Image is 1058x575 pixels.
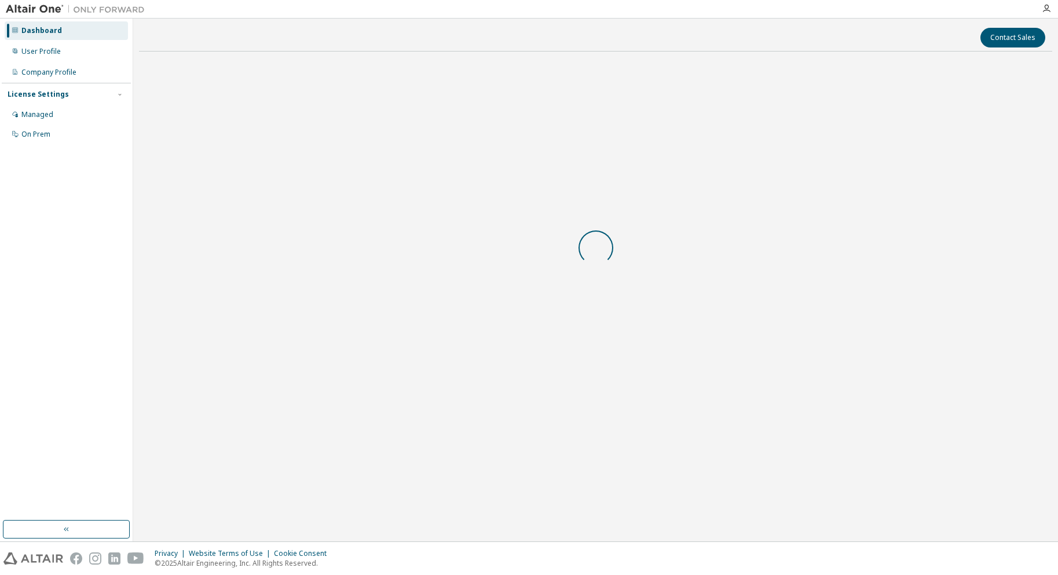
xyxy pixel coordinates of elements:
div: Cookie Consent [274,549,334,558]
p: © 2025 Altair Engineering, Inc. All Rights Reserved. [155,558,334,568]
div: Privacy [155,549,189,558]
img: altair_logo.svg [3,552,63,565]
div: Company Profile [21,68,76,77]
div: Dashboard [21,26,62,35]
img: linkedin.svg [108,552,120,565]
img: instagram.svg [89,552,101,565]
button: Contact Sales [980,28,1045,47]
div: License Settings [8,90,69,99]
img: youtube.svg [127,552,144,565]
div: User Profile [21,47,61,56]
img: facebook.svg [70,552,82,565]
div: Website Terms of Use [189,549,274,558]
div: On Prem [21,130,50,139]
div: Managed [21,110,53,119]
img: Altair One [6,3,151,15]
